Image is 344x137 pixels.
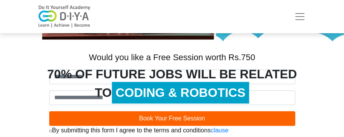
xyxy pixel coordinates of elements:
div: 70% OF FUTURE JOBS WILL BE RELATED TO [34,65,311,102]
a: clause [211,127,228,134]
button: Book Your Free Session [49,111,295,126]
span: Book Your Free Session [139,115,205,122]
div: Would you like a Free Session worth Rs.750 [49,51,295,69]
div: By submitting this form I agree to the terms and conditions [49,126,295,135]
button: Toggle navigation [289,9,311,24]
img: logo-v2.png [34,5,95,28]
span: CODING & ROBOTICS [112,82,249,103]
